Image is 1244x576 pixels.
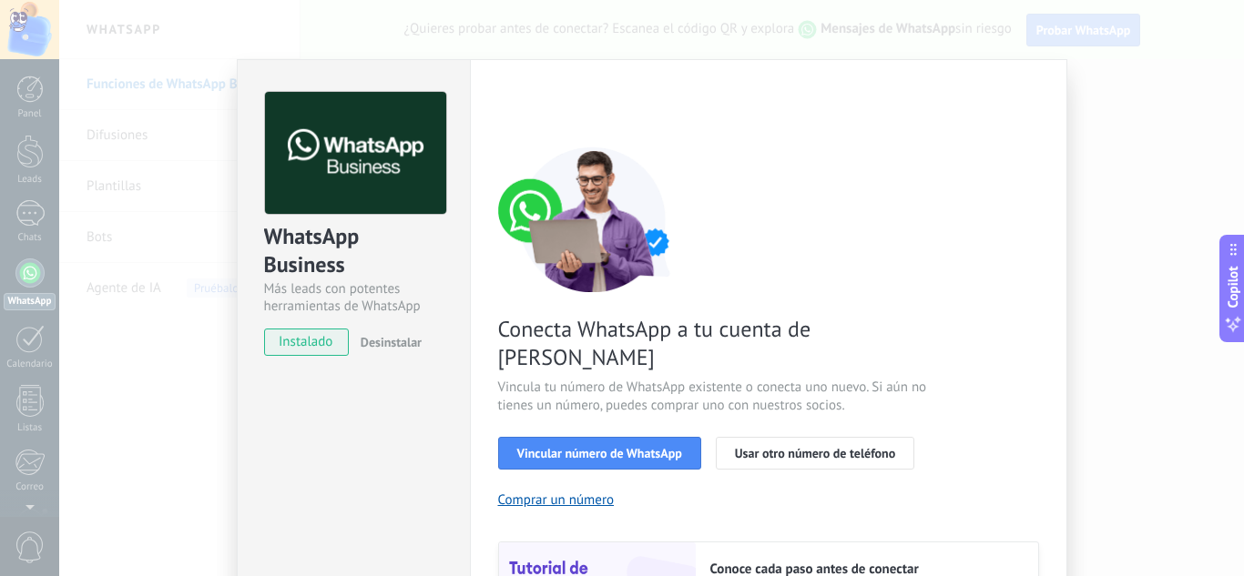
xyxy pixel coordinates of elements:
[498,437,701,470] button: Vincular número de WhatsApp
[265,328,348,356] span: instalado
[498,315,932,371] span: Conecta WhatsApp a tu cuenta de [PERSON_NAME]
[353,328,422,356] button: Desinstalar
[517,447,682,460] span: Vincular número de WhatsApp
[361,334,422,350] span: Desinstalar
[264,222,444,280] div: WhatsApp Business
[1224,266,1242,308] span: Copilot
[498,147,689,292] img: connect number
[498,491,615,509] button: Comprar un número
[264,280,444,315] div: Más leads con potentes herramientas de WhatsApp
[265,92,446,215] img: logo_main.png
[716,437,914,470] button: Usar otro número de teléfono
[498,379,932,415] span: Vincula tu número de WhatsApp existente o conecta uno nuevo. Si aún no tienes un número, puedes c...
[735,447,895,460] span: Usar otro número de teléfono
